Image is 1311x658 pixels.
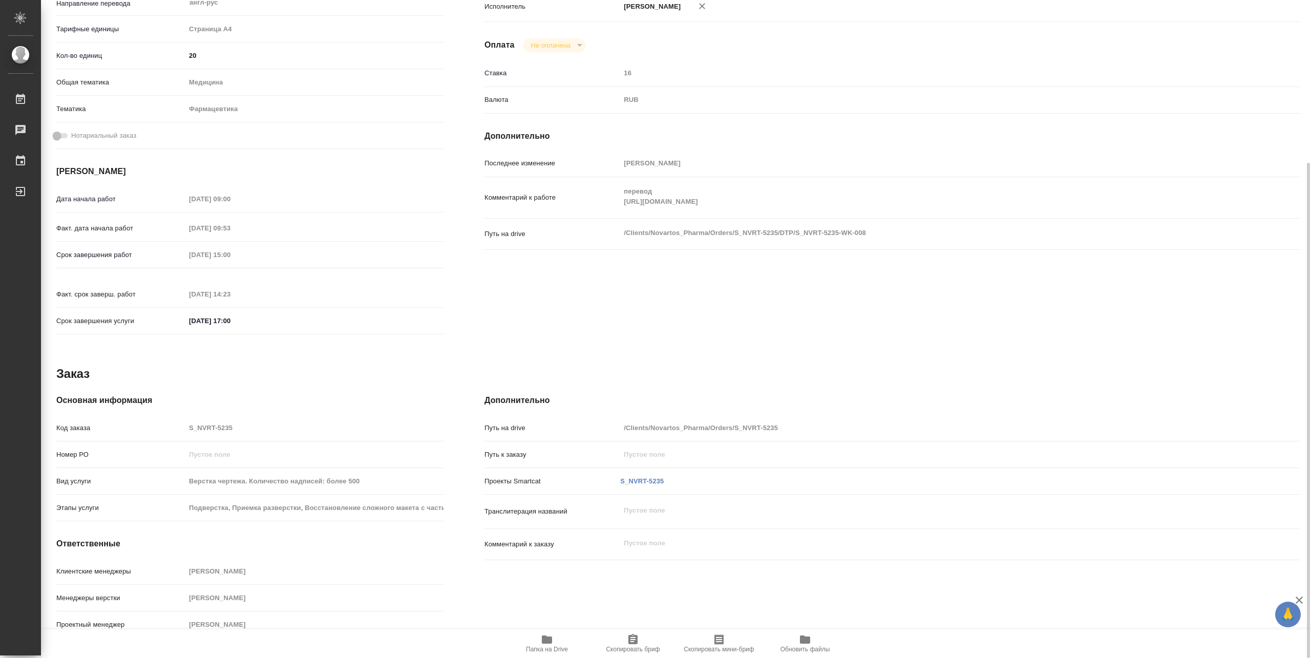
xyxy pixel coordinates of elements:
p: Срок завершения работ [56,250,185,260]
p: Путь на drive [484,229,620,239]
textarea: перевод [URL][DOMAIN_NAME] [620,183,1232,210]
a: S_NVRT-5235 [620,477,664,485]
textarea: /Clients/Novartos_Pharma/Orders/S_NVRT-5235/DTP/S_NVRT-5235-WK-008 [620,224,1232,242]
h4: [PERSON_NAME] [56,165,443,178]
span: Скопировать мини-бриф [684,646,754,653]
span: Обновить файлы [780,646,830,653]
h4: Дополнительно [484,394,1300,407]
div: Фармацевтика [185,100,443,118]
button: Обновить файлы [762,629,848,658]
p: Факт. дата начала работ [56,223,185,234]
input: Пустое поле [185,221,275,236]
h2: Заказ [56,366,90,382]
p: Путь на drive [484,423,620,433]
p: Валюта [484,95,620,105]
input: Пустое поле [185,247,275,262]
p: Проекты Smartcat [484,476,620,486]
p: Последнее изменение [484,158,620,168]
p: Исполнитель [484,2,620,12]
p: Тематика [56,104,185,114]
input: ✎ Введи что-нибудь [185,313,275,328]
button: Папка на Drive [504,629,590,658]
span: 🙏 [1279,604,1297,625]
div: Медицина [185,74,443,91]
p: [PERSON_NAME] [620,2,681,12]
p: Комментарий к заказу [484,539,620,549]
input: Пустое поле [185,474,443,489]
span: Папка на Drive [526,646,568,653]
input: Пустое поле [185,500,443,515]
input: Пустое поле [185,420,443,435]
p: Менеджеры верстки [56,593,185,603]
input: Пустое поле [185,590,443,605]
span: Нотариальный заказ [71,131,136,141]
input: Пустое поле [620,156,1232,171]
input: ✎ Введи что-нибудь [185,48,443,63]
p: Комментарий к работе [484,193,620,203]
p: Факт. срок заверш. работ [56,289,185,300]
div: Не оплачена [523,38,586,52]
h4: Ответственные [56,538,443,550]
button: Не оплачена [528,41,574,50]
input: Пустое поле [620,66,1232,80]
div: Страница А4 [185,20,443,38]
p: Проектный менеджер [56,620,185,630]
p: Тарифные единицы [56,24,185,34]
h4: Основная информация [56,394,443,407]
p: Дата начала работ [56,194,185,204]
p: Вид услуги [56,476,185,486]
p: Кол-во единиц [56,51,185,61]
input: Пустое поле [185,617,443,632]
p: Общая тематика [56,77,185,88]
p: Путь к заказу [484,450,620,460]
button: Скопировать бриф [590,629,676,658]
p: Транслитерация названий [484,506,620,517]
p: Ставка [484,68,620,78]
input: Пустое поле [185,192,275,206]
p: Клиентские менеджеры [56,566,185,577]
h4: Дополнительно [484,130,1300,142]
p: Код заказа [56,423,185,433]
button: Скопировать мини-бриф [676,629,762,658]
div: RUB [620,91,1232,109]
input: Пустое поле [185,564,443,579]
button: 🙏 [1275,602,1301,627]
p: Срок завершения услуги [56,316,185,326]
p: Номер РО [56,450,185,460]
p: Этапы услуги [56,503,185,513]
span: Скопировать бриф [606,646,660,653]
input: Пустое поле [185,287,275,302]
input: Пустое поле [620,447,1232,462]
h4: Оплата [484,39,515,51]
input: Пустое поле [620,420,1232,435]
input: Пустое поле [185,447,443,462]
